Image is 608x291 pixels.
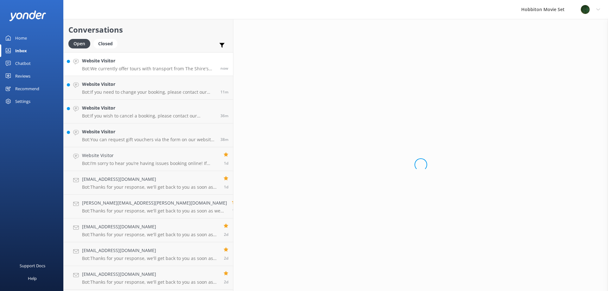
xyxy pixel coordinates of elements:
div: Reviews [15,70,30,82]
p: Bot: If you wish to cancel a booking, please contact our reservations team via phone at [PHONE_NU... [82,113,216,119]
a: Website VisitorBot:We currently offer tours with transport from The Shire's Rest and [GEOGRAPHIC_... [64,52,233,76]
div: Support Docs [20,259,45,272]
p: Bot: Thanks for your response, we'll get back to you as soon as we can during opening hours. [82,232,219,237]
div: Open [68,39,90,48]
div: Recommend [15,82,39,95]
a: Open [68,40,93,47]
h4: Website Visitor [82,128,216,135]
span: 05:11pm 11-Aug-2025 (UTC +12:00) Pacific/Auckland [224,279,228,285]
p: Bot: I’m sorry to hear you’re having issues booking online! If you’d like to speak to a person on... [82,161,219,166]
p: Bot: If you need to change your booking, please contact our team at [EMAIL_ADDRESS][DOMAIN_NAME] ... [82,89,216,95]
div: Closed [93,39,117,48]
a: Website VisitorBot:I’m sorry to hear you’re having issues booking online! If you’d like to speak ... [64,147,233,171]
h4: [EMAIL_ADDRESS][DOMAIN_NAME] [82,271,219,278]
h4: [PERSON_NAME][EMAIL_ADDRESS][PERSON_NAME][DOMAIN_NAME] [82,199,227,206]
a: [PERSON_NAME][EMAIL_ADDRESS][PERSON_NAME][DOMAIN_NAME]Bot:Thanks for your response, we'll get bac... [64,195,233,218]
span: 03:32am 13-Aug-2025 (UTC +12:00) Pacific/Auckland [224,184,228,190]
h4: Website Visitor [82,152,219,159]
h4: Website Visitor [82,104,216,111]
div: Home [15,32,27,44]
h2: Conversations [68,24,228,36]
div: Chatbot [15,57,31,70]
p: Bot: Thanks for your response, we'll get back to you as soon as we can during opening hours. [82,256,219,261]
span: 11:17am 13-Aug-2025 (UTC +12:00) Pacific/Auckland [224,161,228,166]
a: Website VisitorBot:If you wish to cancel a booking, please contact our reservations team via phon... [64,100,233,123]
p: Bot: Thanks for your response, we'll get back to you as soon as we can during opening hours. [82,279,219,285]
span: 03:05pm 14-Aug-2025 (UTC +12:00) Pacific/Auckland [220,113,228,118]
a: [EMAIL_ADDRESS][DOMAIN_NAME]Bot:Thanks for your response, we'll get back to you as soon as we can... [64,242,233,266]
a: [EMAIL_ADDRESS][DOMAIN_NAME]Bot:Thanks for your response, we'll get back to you as soon as we can... [64,218,233,242]
div: Inbox [15,44,27,57]
h4: Website Visitor [82,81,216,88]
div: Help [28,272,37,285]
span: 03:41pm 14-Aug-2025 (UTC +12:00) Pacific/Auckland [220,66,228,71]
a: [EMAIL_ADDRESS][DOMAIN_NAME]Bot:Thanks for your response, we'll get back to you as soon as we can... [64,171,233,195]
span: 10:39pm 12-Aug-2025 (UTC +12:00) Pacific/Auckland [232,208,237,213]
div: Settings [15,95,30,108]
h4: [EMAIL_ADDRESS][DOMAIN_NAME] [82,223,219,230]
span: 03:30pm 14-Aug-2025 (UTC +12:00) Pacific/Auckland [220,89,228,95]
p: Bot: You can request gift vouchers via the form on our website at [DOMAIN_NAME][URL], and our tea... [82,137,216,142]
a: Website VisitorBot:You can request gift vouchers via the form on our website at [DOMAIN_NAME][URL... [64,123,233,147]
h4: [EMAIL_ADDRESS][DOMAIN_NAME] [82,247,219,254]
span: 03:03pm 14-Aug-2025 (UTC +12:00) Pacific/Auckland [220,137,228,142]
a: Website VisitorBot:If you need to change your booking, please contact our team at [EMAIL_ADDRESS]... [64,76,233,100]
span: 09:49am 12-Aug-2025 (UTC +12:00) Pacific/Auckland [224,256,228,261]
a: Closed [93,40,121,47]
h4: Website Visitor [82,57,216,64]
span: 11:22am 12-Aug-2025 (UTC +12:00) Pacific/Auckland [224,232,228,237]
a: [EMAIL_ADDRESS][DOMAIN_NAME]Bot:Thanks for your response, we'll get back to you as soon as we can... [64,266,233,290]
p: Bot: We currently offer tours with transport from The Shire's Rest and [GEOGRAPHIC_DATA] site onl... [82,66,216,72]
h4: [EMAIL_ADDRESS][DOMAIN_NAME] [82,176,219,183]
p: Bot: Thanks for your response, we'll get back to you as soon as we can during opening hours. [82,184,219,190]
img: 34-1625720359.png [580,5,590,14]
p: Bot: Thanks for your response, we'll get back to you as soon as we can during opening hours. [82,208,227,214]
img: yonder-white-logo.png [9,10,46,21]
